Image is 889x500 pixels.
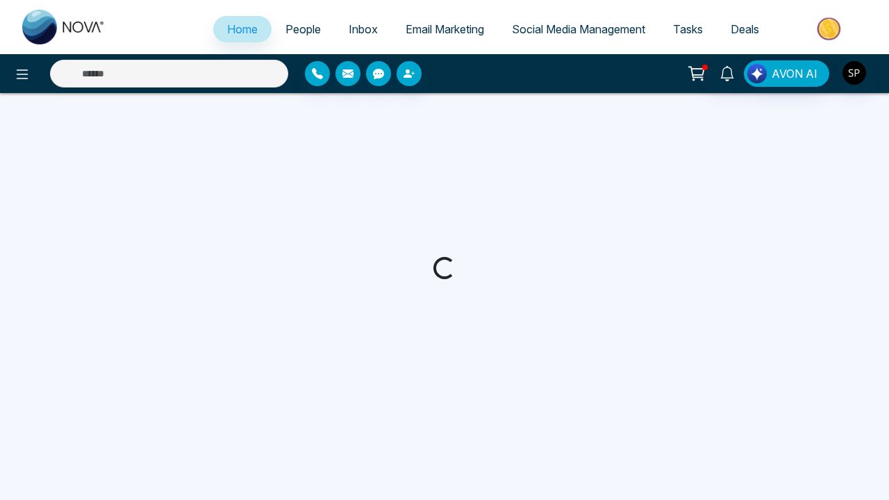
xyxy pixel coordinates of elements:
span: Inbox [349,22,378,36]
span: AVON AI [772,65,817,82]
span: Tasks [673,22,703,36]
img: Nova CRM Logo [22,10,106,44]
a: Email Marketing [392,16,498,42]
span: Social Media Management [512,22,645,36]
a: Inbox [335,16,392,42]
img: Lead Flow [747,64,767,83]
button: AVON AI [744,60,829,87]
a: Tasks [659,16,717,42]
img: User Avatar [842,61,866,85]
a: People [272,16,335,42]
a: Social Media Management [498,16,659,42]
span: Deals [731,22,759,36]
a: Deals [717,16,773,42]
img: Market-place.gif [780,13,881,44]
span: People [285,22,321,36]
span: Home [227,22,258,36]
a: Home [213,16,272,42]
span: Email Marketing [406,22,484,36]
